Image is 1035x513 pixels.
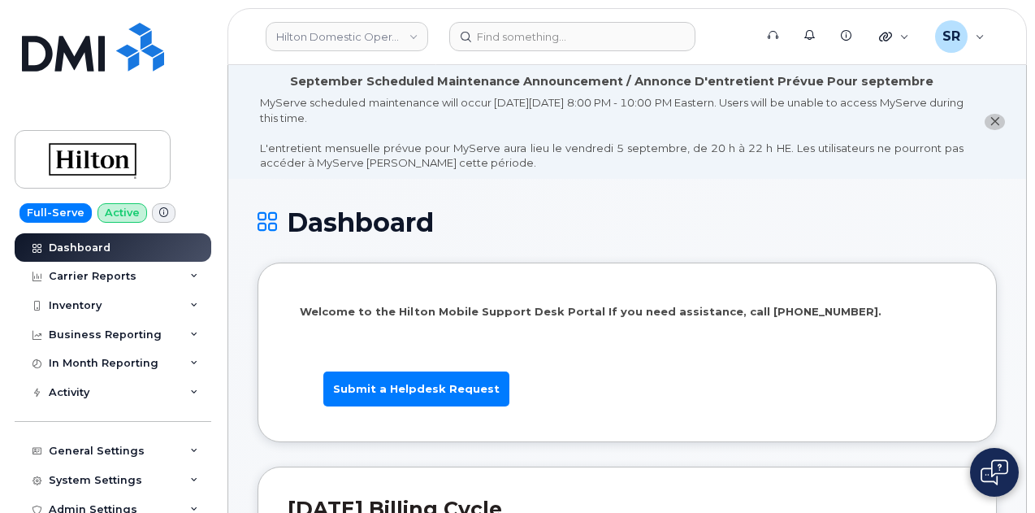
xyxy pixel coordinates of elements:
[290,73,933,90] div: September Scheduled Maintenance Announcement / Annonce D'entretient Prévue Pour septembre
[981,459,1008,485] img: Open chat
[323,372,509,406] a: Submit a Helpdesk Request
[300,304,955,320] p: Welcome to the Hilton Mobile Support Desk Portal If you need assistance, call [PHONE_NUMBER].
[258,208,997,237] h1: Dashboard
[260,95,964,171] div: MyServe scheduled maintenance will occur [DATE][DATE] 8:00 PM - 10:00 PM Eastern. Users will be u...
[985,114,1005,131] button: close notification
